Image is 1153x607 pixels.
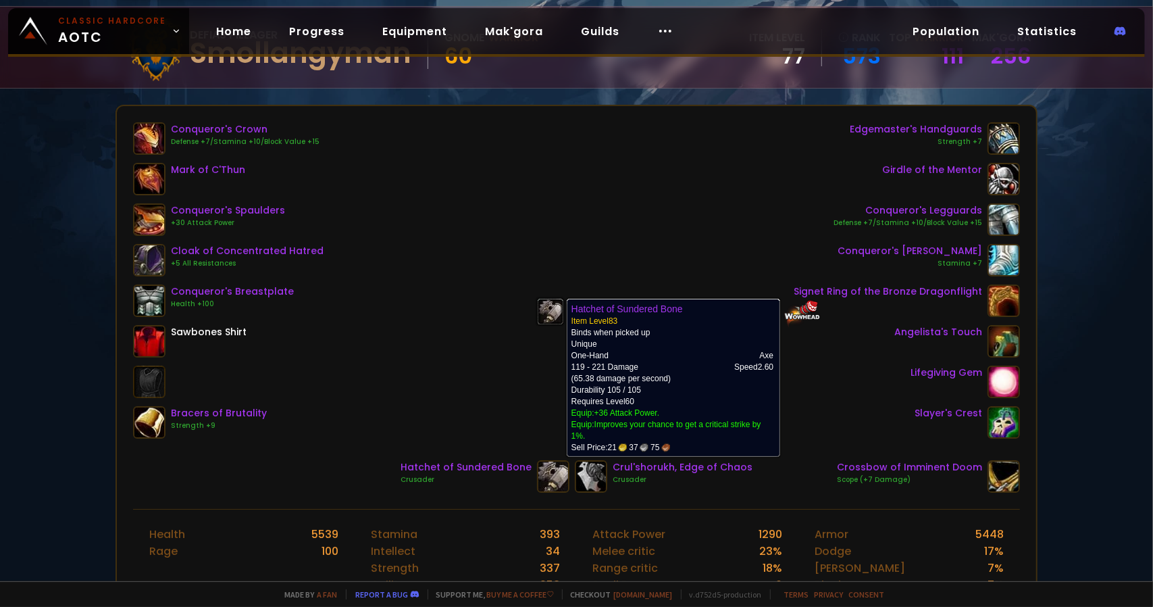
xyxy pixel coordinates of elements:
div: 34 [546,543,561,560]
img: item-14551 [988,122,1020,155]
a: Consent [849,589,885,600]
div: Conqueror's [PERSON_NAME] [838,244,982,258]
a: Buy me a coffee [487,589,554,600]
a: 573 [838,46,881,66]
img: item-21333 [988,244,1020,276]
a: a fan [317,589,338,600]
div: 5448 [975,526,1004,543]
a: Terms [784,589,809,600]
span: Equip: [571,420,761,441]
img: item-21459 [988,460,1020,493]
div: Signet Ring of the Bronze Dragonflight [794,285,982,299]
div: Melee critic [593,543,656,560]
div: 258 [540,577,561,593]
a: [DOMAIN_NAME] [614,589,673,600]
div: Crusader [401,475,532,485]
span: 21 [608,442,627,454]
div: 17 % [984,543,1004,560]
div: 256 [972,46,1031,66]
div: 1290 [759,526,782,543]
a: Mak'gora [474,18,554,45]
div: Girdle of the Mentor [882,163,982,177]
div: Health +100 [171,299,294,310]
img: item-21329 [133,122,165,155]
div: 100 [322,543,338,560]
div: Attack Power [593,526,666,543]
a: Privacy [815,589,844,600]
img: item-21695 [988,325,1020,358]
div: Armor [815,526,848,543]
div: Dodge [815,543,851,560]
div: +30 Attack Power [171,218,285,228]
span: Support me, [428,589,554,600]
div: Strength [371,560,419,577]
td: Requires Level 60 [571,396,775,454]
img: item-21332 [988,203,1020,236]
div: Edgemaster's Handguards [850,122,982,137]
div: Intellect [371,543,415,560]
img: item-22732 [133,163,165,195]
div: [PERSON_NAME] [815,560,905,577]
img: item-22816 [537,460,569,493]
span: v. d752d5 - production [681,589,762,600]
span: Checkout [562,589,673,600]
a: Home [205,18,262,45]
img: item-19363 [575,460,607,493]
div: Strength +9 [171,420,267,431]
img: item-21331 [133,285,165,317]
div: Scope (+7 Damage) [837,475,982,485]
img: item-14617 [133,325,165,358]
a: Report a bug [356,589,409,600]
a: Improves your chance to get a critical strike by 1%. [571,420,761,441]
span: Item Level 83 [571,316,618,326]
div: 5539 [311,526,338,543]
div: 7 % [988,560,1004,577]
td: Binds when picked up Unique (65.38 damage per second) Durability 105 / 105 [571,303,775,396]
div: Crossbow of Imminent Doom [837,460,982,475]
a: Population [902,18,990,45]
div: Bracers of Brutality [171,406,267,420]
span: Axe [760,351,774,360]
th: Speed 2.60 [669,362,774,373]
a: Statistics [1006,18,1087,45]
div: 0 [775,577,782,593]
div: Smollangyman [190,43,411,64]
div: Crusader [613,475,752,485]
span: 75 [650,442,669,454]
div: Crul'shorukh, Edge of Chaos [613,460,752,475]
div: Conqueror's Legguards [834,203,982,218]
div: Defense +7/Stamina +10/Block Value +15 [171,137,319,147]
div: Mark of C'Thun [171,163,245,177]
img: item-23219 [988,163,1020,195]
a: Progress [278,18,355,45]
div: Slayer's Crest [915,406,982,420]
img: item-21457 [133,406,165,439]
img: item-19341 [988,366,1020,398]
div: Range critic [593,560,659,577]
div: Block [815,577,844,593]
div: Defense +7/Stamina +10/Block Value +15 [834,218,982,228]
a: +36 Attack Power. [594,408,659,418]
img: item-21330 [133,203,165,236]
div: 393 [540,526,561,543]
span: Made by [277,589,338,600]
div: Rage [149,543,178,560]
td: One-Hand [571,350,662,362]
img: item-21205 [988,285,1020,317]
a: Equipment [371,18,458,45]
div: Conqueror's Spaulders [171,203,285,218]
img: item-23041 [988,406,1020,439]
div: +5 All Resistances [171,258,324,269]
b: Hatchet of Sundered Bone [571,303,683,314]
div: Spell Power [593,577,655,593]
div: Lifegiving Gem [911,366,982,380]
a: Guilds [570,18,630,45]
span: 37 [629,442,648,454]
div: 18 % [763,560,782,577]
div: Hatchet of Sundered Bone [401,460,532,475]
div: Health [149,526,185,543]
div: Stamina [371,526,417,543]
div: Angelista's Touch [894,325,982,339]
img: item-21701 [133,244,165,276]
small: Classic Hardcore [58,15,166,27]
